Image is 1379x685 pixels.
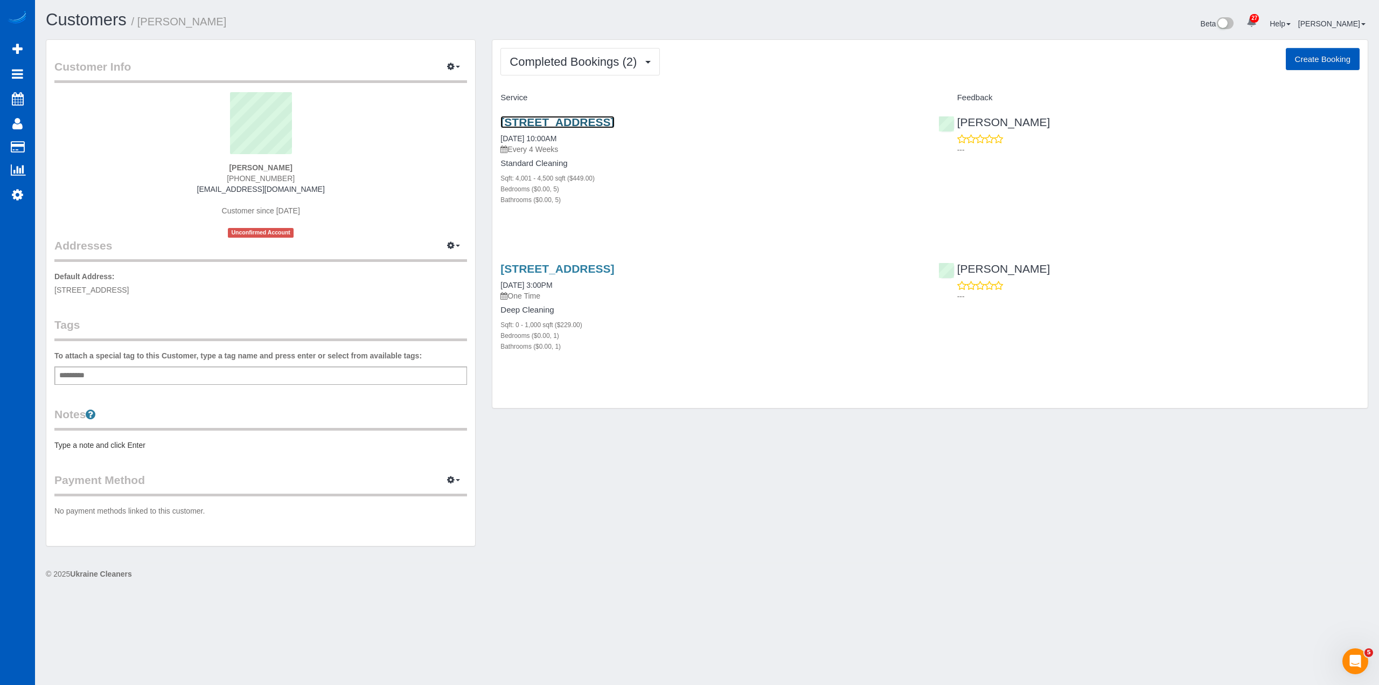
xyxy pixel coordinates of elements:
[938,262,1050,275] a: [PERSON_NAME]
[1270,19,1291,28] a: Help
[1286,48,1360,71] button: Create Booking
[1216,17,1234,31] img: New interface
[197,185,325,193] a: [EMAIL_ADDRESS][DOMAIN_NAME]
[46,10,127,29] a: Customers
[1241,11,1262,34] a: 27
[500,343,561,350] small: Bathrooms ($0.00, 1)
[938,93,1360,102] h4: Feedback
[500,196,561,204] small: Bathrooms ($0.00, 5)
[54,286,129,294] span: [STREET_ADDRESS]
[500,321,582,329] small: Sqft: 0 - 1,000 sqft ($229.00)
[500,144,922,155] p: Every 4 Weeks
[510,55,642,68] span: Completed Bookings (2)
[500,306,922,315] h4: Deep Cleaning
[1342,648,1368,674] iframe: Intercom live chat
[500,48,660,75] button: Completed Bookings (2)
[1298,19,1366,28] a: [PERSON_NAME]
[54,506,467,516] p: No payment methods linked to this customer.
[1364,648,1373,657] span: 5
[54,350,422,361] label: To attach a special tag to this Customer, type a tag name and press enter or select from availabl...
[70,570,131,578] strong: Ukraine Cleaners
[1250,14,1259,23] span: 27
[500,281,552,289] a: [DATE] 3:00PM
[957,144,1360,155] p: ---
[500,332,559,340] small: Bedrooms ($0.00, 1)
[228,228,294,237] span: Unconfirmed Account
[500,262,614,275] a: [STREET_ADDRESS]
[229,163,292,172] strong: [PERSON_NAME]
[54,440,467,451] pre: Type a note and click Enter
[1201,19,1234,28] a: Beta
[957,291,1360,302] p: ---
[46,569,1368,579] div: © 2025
[131,16,227,27] small: / [PERSON_NAME]
[54,472,467,496] legend: Payment Method
[500,159,922,168] h4: Standard Cleaning
[54,271,115,282] label: Default Address:
[500,175,595,182] small: Sqft: 4,001 - 4,500 sqft ($449.00)
[227,174,295,183] span: [PHONE_NUMBER]
[222,206,300,215] span: Customer since [DATE]
[6,11,28,26] img: Automaid Logo
[54,406,467,431] legend: Notes
[500,290,922,301] p: One Time
[500,93,922,102] h4: Service
[500,116,614,128] a: [STREET_ADDRESS]
[54,59,467,83] legend: Customer Info
[500,185,559,193] small: Bedrooms ($0.00, 5)
[500,134,556,143] a: [DATE] 10:00AM
[938,116,1050,128] a: [PERSON_NAME]
[54,317,467,341] legend: Tags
